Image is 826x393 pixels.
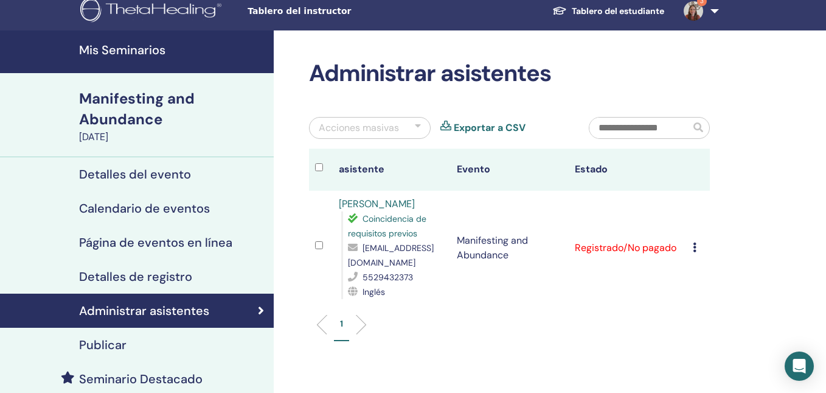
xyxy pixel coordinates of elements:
[79,43,266,57] h4: Mis Seminarios
[339,197,415,210] a: [PERSON_NAME]
[248,5,430,18] span: Tablero del instructor
[79,235,232,250] h4: Página de eventos en línea
[79,130,266,144] div: [DATE]
[785,352,814,381] div: Open Intercom Messenger
[79,372,203,386] h4: Seminario Destacado
[348,213,426,239] span: Coincidencia de requisitos previos
[319,121,399,135] div: Acciones masivas
[363,272,413,283] span: 5529432373
[569,149,687,191] th: Estado
[348,243,434,268] span: [EMAIL_ADDRESS][DOMAIN_NAME]
[79,269,192,284] h4: Detalles de registro
[340,317,343,330] p: 1
[333,149,451,191] th: asistente
[79,201,210,216] h4: Calendario de eventos
[79,167,191,182] h4: Detalles del evento
[451,149,569,191] th: Evento
[72,88,274,144] a: Manifesting and Abundance[DATE]
[684,1,703,21] img: default.jpg
[79,338,127,352] h4: Publicar
[79,88,266,130] div: Manifesting and Abundance
[79,303,209,318] h4: Administrar asistentes
[454,121,526,135] a: Exportar a CSV
[451,191,569,305] td: Manifesting and Abundance
[552,5,567,16] img: graduation-cap-white.svg
[363,286,385,297] span: Inglés
[309,60,710,88] h2: Administrar asistentes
